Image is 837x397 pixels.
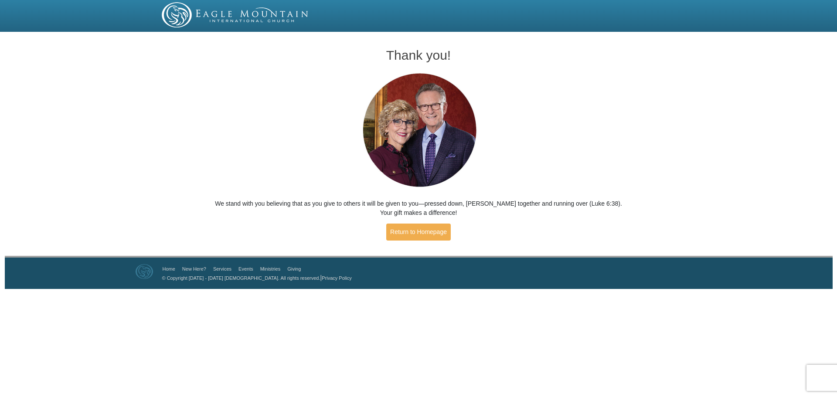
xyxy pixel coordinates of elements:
a: Return to Homepage [386,224,451,241]
a: Home [163,266,175,271]
h1: Thank you! [214,48,623,62]
p: We stand with you believing that as you give to others it will be given to you—pressed down, [PER... [214,199,623,217]
a: Ministries [260,266,280,271]
a: © Copyright [DATE] - [DATE] [DEMOGRAPHIC_DATA]. All rights reserved. [162,275,320,281]
img: Pastors George and Terri Pearsons [354,71,483,190]
a: Giving [287,266,301,271]
a: Services [213,266,231,271]
img: Eagle Mountain International Church [136,264,153,279]
a: New Here? [182,266,206,271]
a: Privacy Policy [322,275,351,281]
p: | [159,273,352,282]
img: EMIC [162,2,309,27]
a: Events [238,266,253,271]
